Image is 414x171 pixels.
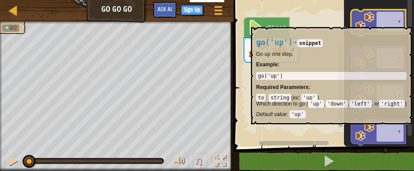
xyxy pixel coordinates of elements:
code: 'up' [301,94,317,102]
code: to [256,94,266,102]
code: 'right' [379,100,405,108]
span: : [287,111,290,117]
span: ex [293,95,299,101]
span: : [266,95,269,101]
code: string [269,94,291,102]
span: go('up') [256,38,293,47]
code: 'down' [326,100,348,108]
strong: : [256,62,279,68]
code: 'up' [290,110,306,118]
code: snippet [297,39,323,47]
p: Go up one step. [256,51,407,57]
code: 'up' [308,100,324,108]
span: : [298,95,301,101]
div: ( ) [256,95,407,117]
code: 'left' [349,100,371,108]
span: Default value [256,111,287,117]
span: Required Parameters [256,84,309,90]
h4: - [256,38,407,47]
div: go('up') [258,73,405,79]
span: Example [256,62,277,68]
span: : [309,84,310,90]
p: Which direction to go ( , , , or ) [256,101,407,107]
